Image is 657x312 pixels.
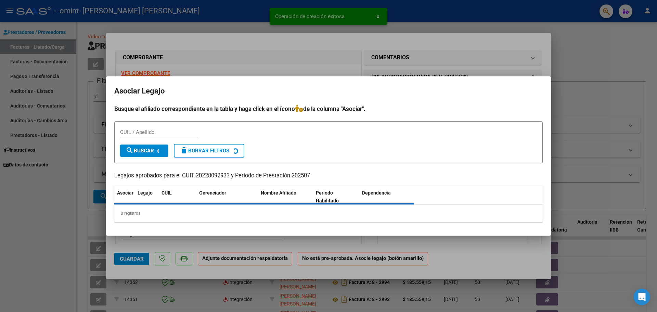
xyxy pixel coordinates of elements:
h2: Asociar Legajo [114,85,543,98]
datatable-header-cell: Dependencia [359,186,414,208]
h4: Busque el afiliado correspondiente en la tabla y haga click en el ícono de la columna "Asociar". [114,104,543,113]
datatable-header-cell: Nombre Afiliado [258,186,313,208]
datatable-header-cell: Gerenciador [196,186,258,208]
datatable-header-cell: CUIL [159,186,196,208]
div: Open Intercom Messenger [634,289,650,305]
datatable-header-cell: Asociar [114,186,135,208]
span: Periodo Habilitado [316,190,339,203]
mat-icon: delete [180,146,188,154]
mat-icon: search [126,146,134,154]
span: Asociar [117,190,133,196]
span: Buscar [126,148,154,154]
button: Borrar Filtros [174,144,244,158]
span: CUIL [162,190,172,196]
datatable-header-cell: Legajo [135,186,159,208]
button: Buscar [120,145,168,157]
span: Legajo [138,190,153,196]
span: Nombre Afiliado [261,190,296,196]
span: Dependencia [362,190,391,196]
p: Legajos aprobados para el CUIT 20228092933 y Período de Prestación 202507 [114,172,543,180]
div: 0 registros [114,205,543,222]
span: Gerenciador [199,190,226,196]
span: Borrar Filtros [180,148,229,154]
datatable-header-cell: Periodo Habilitado [313,186,359,208]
